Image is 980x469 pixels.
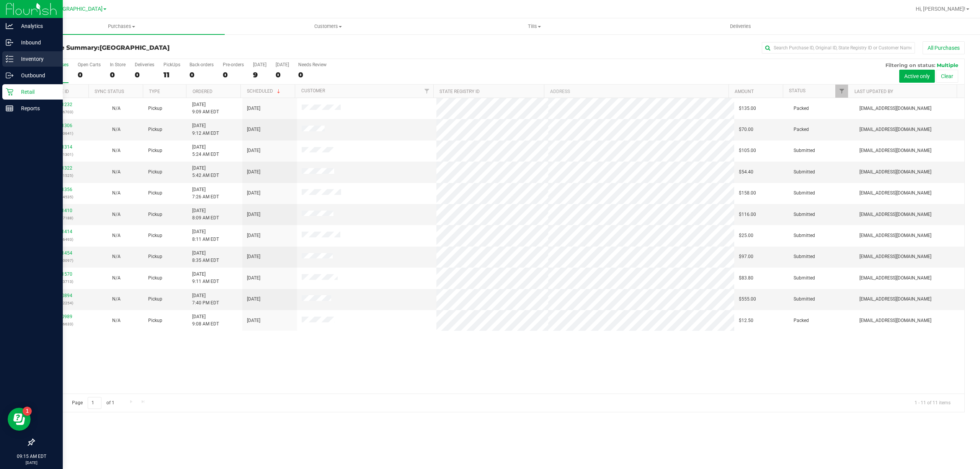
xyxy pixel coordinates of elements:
div: [DATE] [253,62,266,67]
a: Filter [421,85,433,98]
span: [EMAIL_ADDRESS][DOMAIN_NAME] [859,190,931,197]
p: Reports [13,104,59,113]
span: Page of 1 [65,397,121,409]
span: Submitted [794,296,815,303]
a: Ordered [193,89,212,94]
span: Submitted [794,190,815,197]
a: Type [149,89,160,94]
div: 0 [276,70,289,79]
button: N/A [112,253,121,260]
span: Packed [794,317,809,324]
div: 0 [110,70,126,79]
span: Submitted [794,275,815,282]
span: [EMAIL_ADDRESS][DOMAIN_NAME] [859,232,931,239]
span: [DATE] [247,211,260,218]
div: 9 [253,70,266,79]
button: N/A [112,275,121,282]
a: Deliveries [637,18,844,34]
span: Pickup [148,126,162,133]
p: Inbound [13,38,59,47]
span: [DATE] 8:09 AM EDT [192,207,219,222]
span: Submitted [794,147,815,154]
div: Deliveries [135,62,154,67]
div: 11 [163,70,180,79]
th: Address [544,85,728,98]
span: Multiple [937,62,958,68]
p: [DATE] [3,460,59,466]
p: Retail [13,87,59,96]
span: [DATE] [247,147,260,154]
iframe: Resource center unread badge [23,407,32,416]
a: Customer [301,88,325,93]
span: [DATE] 9:12 AM EDT [192,122,219,137]
p: Inventory [13,54,59,64]
span: Not Applicable [112,275,121,281]
button: N/A [112,296,121,303]
span: Purchases [18,23,225,30]
span: [DATE] 5:42 AM EDT [192,165,219,179]
span: Pickup [148,253,162,260]
div: In Store [110,62,126,67]
a: Last Updated By [854,89,893,94]
button: All Purchases [923,41,965,54]
span: Pickup [148,317,162,324]
span: Submitted [794,232,815,239]
span: [DATE] [247,190,260,197]
button: N/A [112,105,121,112]
a: Sync Status [95,89,124,94]
span: Submitted [794,253,815,260]
span: Packed [794,126,809,133]
button: N/A [112,147,121,154]
div: 0 [298,70,327,79]
inline-svg: Analytics [6,22,13,30]
span: Pickup [148,105,162,112]
span: Deliveries [720,23,761,30]
span: [DATE] [247,232,260,239]
span: [EMAIL_ADDRESS][DOMAIN_NAME] [859,168,931,176]
div: Pre-orders [223,62,244,67]
div: 0 [135,70,154,79]
span: Customers [225,23,431,30]
span: [DATE] 8:35 AM EDT [192,250,219,264]
h3: Purchase Summary: [34,44,344,51]
span: Not Applicable [112,318,121,323]
a: Purchases [18,18,225,34]
span: [DATE] 9:09 AM EDT [192,101,219,116]
a: 11820894 [51,293,72,298]
span: Not Applicable [112,148,121,153]
button: N/A [112,190,121,197]
span: Submitted [794,168,815,176]
span: Not Applicable [112,169,121,175]
a: 11820989 [51,314,72,319]
button: N/A [112,126,121,133]
a: 11821410 [51,208,72,213]
span: [DATE] 7:26 AM EDT [192,186,219,201]
a: 11821454 [51,250,72,256]
span: [DATE] 5:24 AM EDT [192,144,219,158]
a: State Registry ID [439,89,480,94]
p: Outbound [13,71,59,80]
span: [DATE] [247,105,260,112]
button: N/A [112,168,121,176]
inline-svg: Outbound [6,72,13,79]
a: Scheduled [247,88,282,94]
span: [EMAIL_ADDRESS][DOMAIN_NAME] [859,296,931,303]
p: Analytics [13,21,59,31]
a: Amount [735,89,754,94]
span: Pickup [148,275,162,282]
a: 11821414 [51,229,72,234]
span: [DATE] 9:11 AM EDT [192,271,219,285]
button: N/A [112,232,121,239]
span: Pickup [148,296,162,303]
button: Active only [899,70,935,83]
span: Not Applicable [112,254,121,259]
span: [DATE] [247,168,260,176]
div: 0 [189,70,214,79]
span: $97.00 [739,253,753,260]
span: 1 - 11 of 11 items [908,397,957,409]
a: 11821322 [51,165,72,171]
span: [DATE] [247,126,260,133]
div: [DATE] [276,62,289,67]
button: N/A [112,211,121,218]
